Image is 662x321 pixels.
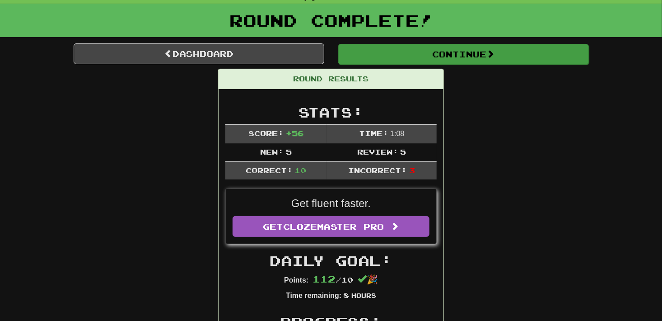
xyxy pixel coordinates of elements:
a: GetClozemaster Pro [233,216,429,237]
span: Correct: [246,166,293,175]
span: Incorrect: [348,166,407,175]
span: / 10 [312,275,353,284]
span: 3 [409,166,415,175]
span: Review: [357,147,398,156]
span: 5 [286,147,292,156]
span: Score: [248,129,284,137]
span: New: [260,147,284,156]
div: Round Results [219,69,443,89]
h2: Stats: [225,105,437,120]
strong: Points: [284,276,308,284]
span: 10 [294,166,306,175]
a: Dashboard [74,43,324,64]
button: Continue [338,44,589,65]
span: 112 [312,274,336,284]
h2: Daily Goal: [225,253,437,268]
span: Clozemaster Pro [284,222,384,231]
span: + 56 [286,129,303,137]
p: Get fluent faster. [233,196,429,211]
h1: Round Complete! [3,11,659,29]
span: 🎉 [358,274,378,284]
span: 5 [400,147,406,156]
span: 1 : 0 8 [390,130,404,137]
span: 8 [343,291,349,299]
small: Hours [351,292,376,299]
span: Time: [359,129,388,137]
strong: Time remaining: [286,292,341,299]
